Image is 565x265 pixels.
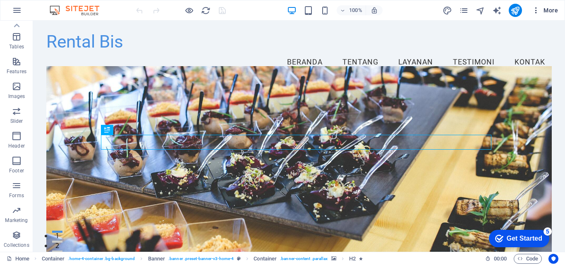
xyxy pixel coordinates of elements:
[201,6,211,15] i: Reload page
[494,254,507,264] span: 00 00
[148,254,165,264] span: Click to select. Double-click to edit
[548,254,558,264] button: Usercentrics
[68,254,135,264] span: . home-4-container .bg-background
[500,255,501,262] span: :
[517,254,538,264] span: Code
[7,254,29,264] a: Click to cancel selection. Double-click to open Pages
[492,5,502,15] button: text_generator
[4,242,29,248] p: Collections
[331,256,336,261] i: This element contains a background
[184,5,194,15] button: Click here to leave preview mode and continue editing
[509,4,522,17] button: publish
[9,43,24,50] p: Tables
[8,143,25,149] p: Header
[24,9,60,17] div: Get Started
[19,230,29,232] button: 3
[529,4,561,17] button: More
[280,254,328,264] span: . banner-content .parallax
[42,254,363,264] nav: breadcrumb
[5,217,28,224] p: Marketing
[61,2,69,10] div: 5
[254,254,277,264] span: Click to select. Double-click to edit
[168,254,234,264] span: . banner .preset-banner-v3-home-4
[7,68,26,75] p: Features
[443,6,452,15] i: Design (Ctrl+Alt+Y)
[459,5,469,15] button: pages
[48,5,110,15] img: Editor Logo
[492,6,502,15] i: AI Writer
[476,5,486,15] button: navigator
[7,4,67,21] div: Get Started 5 items remaining, 0% complete
[349,5,362,15] h6: 100%
[9,192,24,199] p: Forms
[42,254,65,264] span: Click to select. Double-click to edit
[9,167,24,174] p: Footer
[514,254,542,264] button: Code
[476,6,485,15] i: Navigator
[510,6,520,15] i: Publish
[459,6,469,15] i: Pages (Ctrl+Alt+S)
[371,7,378,14] i: On resize automatically adjust zoom level to fit chosen device.
[485,254,507,264] h6: Session time
[237,256,241,261] i: This element is a customizable preset
[8,93,25,100] p: Images
[337,5,366,15] button: 100%
[19,220,29,222] button: 2
[349,254,356,264] span: Click to select. Double-click to edit
[10,118,23,124] p: Slider
[443,5,452,15] button: design
[359,256,363,261] i: Element contains an animation
[532,6,558,14] span: More
[19,210,29,212] button: 1
[201,5,211,15] button: reload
